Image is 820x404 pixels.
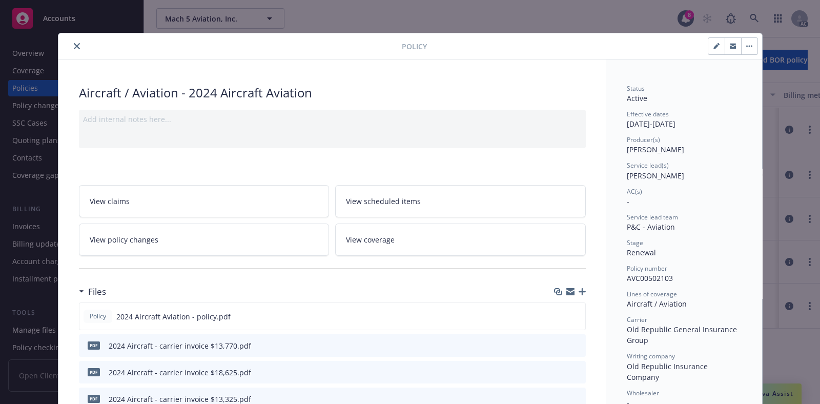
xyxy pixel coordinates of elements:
[572,340,582,351] button: preview file
[88,285,106,298] h3: Files
[79,84,586,102] div: Aircraft / Aviation - 2024 Aircraft Aviation
[79,224,330,256] a: View policy changes
[627,264,667,273] span: Policy number
[90,234,158,245] span: View policy changes
[109,340,251,351] div: 2024 Aircraft - carrier invoice $13,770.pdf
[627,248,656,257] span: Renewal
[335,185,586,217] a: View scheduled items
[627,196,629,206] span: -
[71,40,83,52] button: close
[627,213,678,221] span: Service lead team
[627,298,742,309] div: Aircraft / Aviation
[627,389,659,397] span: Wholesaler
[90,196,130,207] span: View claims
[627,110,669,118] span: Effective dates
[627,171,684,180] span: [PERSON_NAME]
[627,110,742,129] div: [DATE] - [DATE]
[79,185,330,217] a: View claims
[627,222,675,232] span: P&C - Aviation
[556,367,564,378] button: download file
[402,41,427,52] span: Policy
[88,341,100,349] span: pdf
[627,161,669,170] span: Service lead(s)
[88,368,100,376] span: pdf
[627,290,677,298] span: Lines of coverage
[572,367,582,378] button: preview file
[556,311,564,322] button: download file
[627,361,710,382] span: Old Republic Insurance Company
[109,367,251,378] div: 2024 Aircraft - carrier invoice $18,625.pdf
[627,145,684,154] span: [PERSON_NAME]
[627,352,675,360] span: Writing company
[627,84,645,93] span: Status
[627,93,647,103] span: Active
[83,114,582,125] div: Add internal notes here...
[627,273,673,283] span: AVC00502103
[627,187,642,196] span: AC(s)
[88,395,100,402] span: pdf
[627,315,647,324] span: Carrier
[346,234,395,245] span: View coverage
[627,325,739,345] span: Old Republic General Insurance Group
[88,312,108,321] span: Policy
[627,135,660,144] span: Producer(s)
[627,238,643,247] span: Stage
[346,196,421,207] span: View scheduled items
[79,285,106,298] div: Files
[572,311,581,322] button: preview file
[335,224,586,256] a: View coverage
[556,340,564,351] button: download file
[116,311,231,322] span: 2024 Aircraft Aviation - policy.pdf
